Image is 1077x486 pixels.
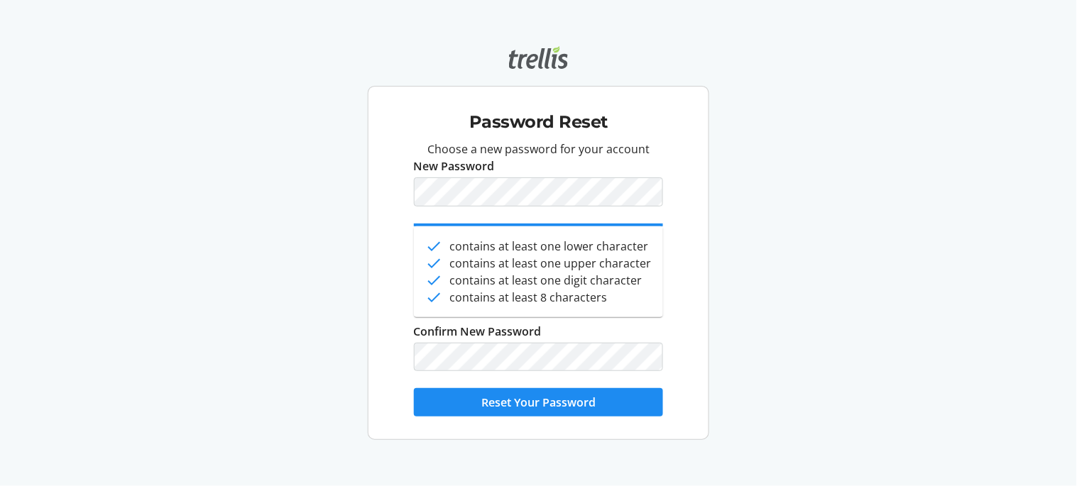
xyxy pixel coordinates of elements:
[426,272,443,289] mat-icon: done
[380,92,698,140] div: Password Reset
[481,394,596,411] span: Reset Your Password
[426,255,443,272] mat-icon: done
[426,289,443,306] mat-icon: done
[450,272,643,289] span: contains at least one digit character
[414,388,664,416] button: Reset Your Password
[450,289,608,306] span: contains at least 8 characters
[450,255,652,272] span: contains at least one upper character
[414,323,542,340] label: Confirm New Password
[509,46,569,69] img: Trellis logo
[414,140,664,158] p: Choose a new password for your account
[450,238,649,255] span: contains at least one lower character
[426,238,443,255] mat-icon: done
[414,158,495,175] label: New Password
